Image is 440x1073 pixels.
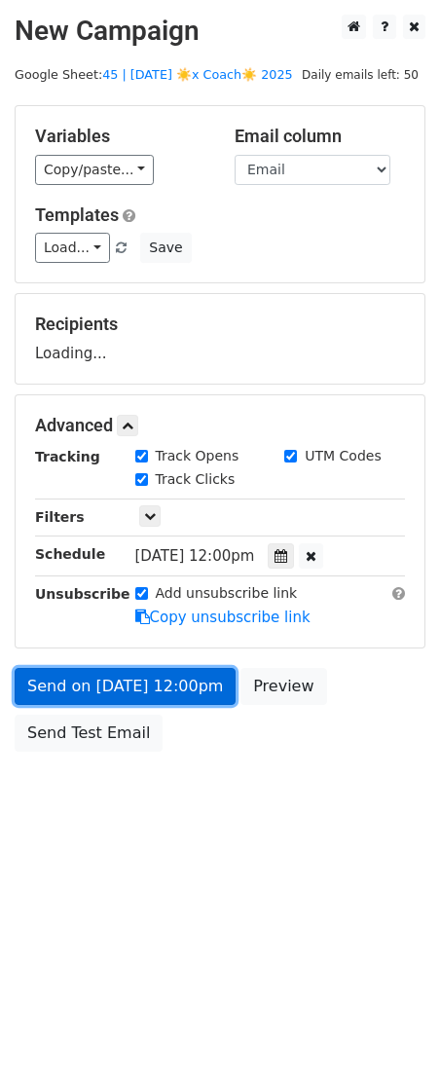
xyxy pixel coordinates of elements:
[15,15,425,48] h2: New Campaign
[35,126,205,147] h5: Variables
[135,547,255,565] span: [DATE] 12:00pm
[156,469,236,490] label: Track Clicks
[305,446,381,466] label: UTM Codes
[156,446,239,466] label: Track Opens
[240,668,326,705] a: Preview
[15,668,236,705] a: Send on [DATE] 12:00pm
[15,67,293,82] small: Google Sheet:
[35,586,130,602] strong: Unsubscribe
[35,155,154,185] a: Copy/paste...
[35,314,405,364] div: Loading...
[295,64,425,86] span: Daily emails left: 50
[15,715,163,752] a: Send Test Email
[135,609,311,626] a: Copy unsubscribe link
[235,126,405,147] h5: Email column
[343,980,440,1073] iframe: Chat Widget
[295,67,425,82] a: Daily emails left: 50
[140,233,191,263] button: Save
[35,314,405,335] h5: Recipients
[35,509,85,525] strong: Filters
[35,204,119,225] a: Templates
[35,449,100,464] strong: Tracking
[156,583,298,604] label: Add unsubscribe link
[35,233,110,263] a: Load...
[102,67,293,82] a: 45 | [DATE] ☀️x Coach☀️ 2025
[35,546,105,562] strong: Schedule
[35,415,405,436] h5: Advanced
